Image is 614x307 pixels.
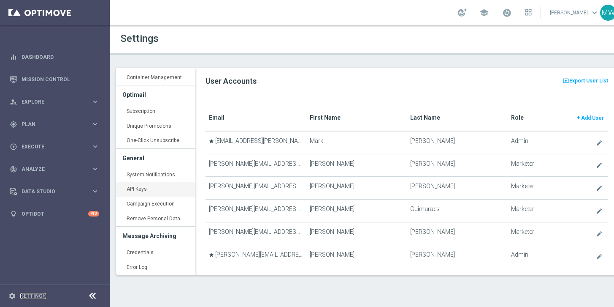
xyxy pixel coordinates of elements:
[581,115,604,121] span: Add User
[511,183,534,190] span: Marketer
[206,76,608,86] h2: User Accounts
[22,99,91,104] span: Explore
[116,104,195,119] a: Subscription
[407,268,507,291] td: [PERSON_NAME]
[511,114,524,121] translate: Role
[209,114,225,121] translate: Email
[206,245,306,268] td: [PERSON_NAME][EMAIL_ADDRESS][PERSON_NAME][DOMAIN_NAME]
[10,98,91,106] div: Explore
[9,211,100,217] div: lightbulb Optibot +10
[91,165,99,173] i: keyboard_arrow_right
[511,137,528,145] span: Admin
[91,120,99,128] i: keyboard_arrow_right
[88,211,99,217] div: +10
[10,210,17,218] i: lightbulb
[120,33,361,45] h1: Settings
[596,253,603,260] i: create
[10,121,17,128] i: gps_fixed
[91,187,99,195] i: keyboard_arrow_right
[22,144,91,149] span: Execute
[10,165,17,173] i: track_changes
[91,143,99,151] i: keyboard_arrow_right
[10,53,17,61] i: equalizer
[22,189,91,194] span: Data Studio
[511,160,534,167] span: Marketer
[407,245,507,268] td: [PERSON_NAME]
[596,230,603,237] i: create
[10,98,17,106] i: person_search
[563,77,569,85] i: present_to_all
[206,268,306,291] td: [EMAIL_ADDRESS][PERSON_NAME][DOMAIN_NAME]
[10,188,91,195] div: Data Studio
[9,143,100,150] button: play_circle_outline Execute keyboard_arrow_right
[306,222,407,245] td: [PERSON_NAME]
[407,222,507,245] td: [PERSON_NAME]
[22,203,88,225] a: Optibot
[306,200,407,222] td: [PERSON_NAME]
[511,228,534,236] span: Marketer
[9,54,100,60] button: equalizer Dashboard
[596,208,603,214] i: create
[116,70,195,85] a: Container Management
[20,293,46,299] a: Settings
[22,122,91,127] span: Plan
[22,46,99,68] a: Dashboard
[577,115,580,121] span: +
[306,177,407,200] td: [PERSON_NAME]
[116,119,195,134] a: Unique Promotions
[511,206,534,213] span: Marketer
[9,99,100,105] button: person_search Explore keyboard_arrow_right
[10,203,99,225] div: Optibot
[122,149,189,167] h3: General
[116,167,195,183] a: System Notifications
[91,98,99,106] i: keyboard_arrow_right
[209,252,214,258] i: star
[407,154,507,177] td: [PERSON_NAME]
[206,222,306,245] td: [PERSON_NAME][EMAIL_ADDRESS][PERSON_NAME][DOMAIN_NAME]
[122,227,189,245] h3: Message Archiving
[306,131,407,154] td: Mark
[9,76,100,83] button: Mission Control
[590,8,599,17] span: keyboard_arrow_down
[206,177,306,200] td: [PERSON_NAME][EMAIL_ADDRESS][PERSON_NAME][DOMAIN_NAME]
[8,292,16,300] i: settings
[206,154,306,177] td: [PERSON_NAME][EMAIL_ADDRESS][PERSON_NAME][DOMAIN_NAME]
[596,162,603,169] i: create
[407,177,507,200] td: [PERSON_NAME]
[10,46,99,68] div: Dashboard
[9,188,100,195] button: Data Studio keyboard_arrow_right
[306,154,407,177] td: [PERSON_NAME]
[116,133,195,148] a: One-Click Unsubscribe
[596,140,603,146] i: create
[306,245,407,268] td: [PERSON_NAME]
[407,200,507,222] td: Guimaraes
[310,114,341,121] translate: First Name
[10,165,91,173] div: Analyze
[569,76,608,86] span: Export User List
[22,68,99,90] a: Mission Control
[479,8,489,17] span: school
[549,6,600,19] a: [PERSON_NAME]keyboard_arrow_down
[116,182,195,197] a: API Keys
[122,85,189,104] h3: Optimail
[410,114,440,121] translate: Last Name
[9,166,100,173] button: track_changes Analyze keyboard_arrow_right
[9,121,100,128] button: gps_fixed Plan keyboard_arrow_right
[10,143,17,151] i: play_circle_outline
[116,260,195,275] a: Error Log
[116,211,195,227] a: Remove Personal Data
[10,121,91,128] div: Plan
[116,197,195,212] a: Campaign Execution
[22,167,91,172] span: Analyze
[209,139,214,144] i: star
[306,268,407,291] td: Ulrika
[407,131,507,154] td: [PERSON_NAME]
[116,245,195,260] a: Credentials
